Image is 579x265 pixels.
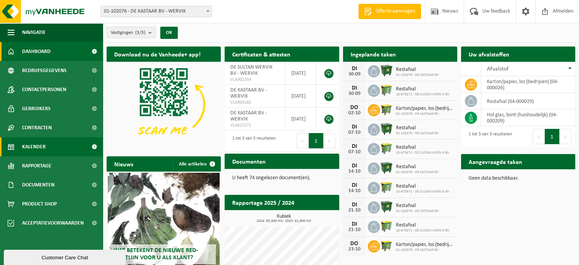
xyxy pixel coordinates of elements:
[107,47,208,61] h2: Download nu de Vanheede+ app!
[22,99,51,118] span: Gebruikers
[22,42,51,61] span: Dashboard
[230,110,267,122] span: DE KASTAAR BV - WERVIK
[22,118,52,137] span: Contracten
[225,47,298,61] h2: Certificaten & attesten
[396,92,450,97] span: 10-975671 - DE SULTAN WERVIK BV
[396,106,453,112] span: Karton/papier, los (bedrijven)
[22,23,46,42] span: Navigatie
[230,77,279,83] span: VLA901354
[396,125,439,131] span: Restafval
[396,242,453,248] span: Karton/papier, los (bedrijven)
[347,169,362,174] div: 14-10
[347,188,362,194] div: 14-10
[135,30,145,35] count: (3/3)
[225,154,273,169] h2: Documenten
[396,164,439,170] span: Restafval
[111,27,145,39] span: Vestigingen
[396,228,450,233] span: 10-975671 - DE SULTAN WERVIK BV
[396,131,439,136] span: 01-102076 - DE KASTAAR BV
[481,76,575,93] td: karton/papier, los (bedrijven) (04-000026)
[461,154,530,169] h2: Aangevraagde taken
[232,175,331,181] p: U heeft 74 ongelezen document(en).
[347,241,362,247] div: DO
[160,27,178,39] button: OK
[358,4,421,19] a: Offerte aanvragen
[396,248,453,252] span: 01-102076 - DE KASTAAR BV
[100,6,212,17] span: 01-102076 - DE KASTAAR BV - WERVIK
[347,66,362,72] div: DI
[230,100,279,106] span: VLA904182
[396,170,439,175] span: 01-102076 - DE KASTAAR BV
[461,47,517,61] h2: Uw afvalstoffen
[22,137,46,156] span: Kalender
[324,133,335,148] button: Next
[22,156,51,175] span: Rapportage
[380,64,393,77] img: WB-1100-HPE-GN-01
[347,221,362,227] div: DI
[380,142,393,155] img: WB-0660-HPE-GN-50
[380,220,393,233] img: WB-0660-HPE-GN-50
[309,133,324,148] button: 1
[533,129,545,144] button: Previous
[380,181,393,194] img: WB-0660-HPE-GN-50
[22,61,67,80] span: Bedrijfsgegevens
[396,67,439,73] span: Restafval
[228,214,339,223] h3: Kubiek
[380,239,393,252] img: WB-1100-HPE-GN-50
[347,111,362,116] div: 02-10
[347,91,362,96] div: 30-09
[396,222,450,228] span: Restafval
[343,47,404,61] h2: Ingeplande taken
[228,219,339,223] span: 2024: 85,400 m3 - 2025: 91,800 m3
[487,66,509,72] span: Afvalstof
[225,195,302,210] h2: Rapportage 2025 / 2024
[286,108,317,130] td: [DATE]
[22,80,66,99] span: Contactpersonen
[22,214,84,233] span: Acceptatievoorwaarden
[113,247,198,261] span: Wat betekent de nieuwe RED-richtlijn voor u als klant?
[396,183,450,190] span: Restafval
[4,248,127,265] iframe: chat widget
[347,143,362,149] div: DI
[347,85,362,91] div: DI
[22,175,54,194] span: Documenten
[560,129,571,144] button: Next
[347,149,362,155] div: 07-10
[396,151,450,155] span: 10-975671 - DE SULTAN WERVIK BV
[282,210,338,225] a: Bekijk rapportage
[107,62,221,148] img: Download de VHEPlus App
[22,194,57,214] span: Product Shop
[465,128,512,145] div: 1 tot 3 van 3 resultaten
[347,182,362,188] div: DI
[173,156,220,172] a: Alle artikelen
[481,93,575,109] td: restafval (04-000029)
[347,163,362,169] div: DI
[396,209,439,214] span: 01-102076 - DE KASTAAR BV
[230,64,273,76] span: DE SULTAN WERVIK BV - WERVIK
[396,190,450,194] span: 10-975671 - DE SULTAN WERVIK BV
[347,227,362,233] div: 21-10
[380,161,393,174] img: WB-1100-HPE-GN-01
[347,130,362,135] div: 07-10
[347,72,362,77] div: 30-09
[481,109,575,126] td: hol glas, bont (huishoudelijk) (04-000209)
[469,176,568,181] p: Geen data beschikbaar.
[230,87,267,99] span: DE KASTAAR BV - WERVIK
[107,156,141,171] h2: Nieuws
[396,112,453,116] span: 01-102076 - DE KASTAAR BV
[347,247,362,252] div: 23-10
[286,62,317,85] td: [DATE]
[228,132,276,149] div: 1 tot 3 van 3 resultaten
[396,145,450,151] span: Restafval
[297,133,309,148] button: Previous
[396,86,450,92] span: Restafval
[545,129,560,144] button: 1
[380,200,393,213] img: WB-1100-HPE-GN-01
[396,73,439,77] span: 01-102076 - DE KASTAAR BV
[101,6,212,17] span: 01-102076 - DE KASTAAR BV - WERVIK
[380,84,393,96] img: WB-0660-HPE-GN-50
[107,27,156,38] button: Vestigingen(3/3)
[347,104,362,111] div: DO
[396,203,439,209] span: Restafval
